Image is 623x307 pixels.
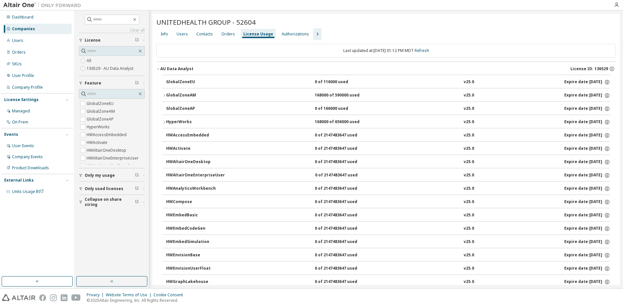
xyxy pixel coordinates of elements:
div: Expire date: [DATE] [564,79,610,85]
div: Expire date: [DATE] [564,173,610,178]
div: Expire date: [DATE] [564,159,610,165]
div: HWEmbedBasic [166,212,225,218]
span: Clear filter [135,38,139,43]
label: HWActivate [87,139,109,147]
button: License [79,33,145,47]
div: 168000 of 656000 used [315,119,373,125]
button: Only my usage [79,168,145,183]
span: License ID: 136529 [570,66,608,71]
div: v25.0 [464,279,474,285]
span: Clear filter [135,199,139,205]
div: Expire date: [DATE] [564,199,610,205]
span: Only used licenses [85,186,123,191]
div: Contacts [196,32,213,37]
div: Cookie Consent [153,292,187,298]
div: Expire date: [DATE] [564,186,610,192]
div: Expire date: [DATE] [564,93,610,98]
div: v25.0 [464,266,474,272]
span: UNITEDHEALTH GROUP - 52604 [156,18,256,27]
div: HWEnvisionBase [166,252,225,258]
div: Expire date: [DATE] [564,212,610,218]
div: Expire date: [DATE] [564,266,610,272]
div: Website Terms of Use [106,292,153,298]
div: v25.0 [464,173,474,178]
div: v25.0 [464,133,474,138]
button: HyperWorks168000 of 656000 usedv25.0Expire date:[DATE] [162,115,610,129]
div: 0 of 2147483647 used [315,266,373,272]
div: Users [177,32,188,37]
button: GlobalZoneAP0 of 166000 usedv25.0Expire date:[DATE] [166,102,610,116]
label: HyperWorks [87,123,111,131]
div: v25.0 [464,239,474,245]
span: Clear filter [135,186,139,191]
div: Company Profile [12,85,43,90]
label: GlobalZoneAM [87,108,116,115]
div: Orders [221,32,235,37]
a: Refresh [415,48,429,53]
div: v25.0 [464,93,474,98]
label: GlobalZoneAP [87,115,115,123]
div: SKUs [12,61,22,67]
div: User Profile [12,73,34,78]
div: HWAccessEmbedded [166,133,225,138]
div: HyperWorks [166,119,225,125]
label: HWAnalyticsWorkbench [87,162,132,170]
button: HWAccessEmbedded0 of 2147483647 usedv25.0Expire date:[DATE] [166,128,610,143]
div: Expire date: [DATE] [564,252,610,258]
button: HWEmbedSimulation0 of 2147483647 usedv25.0Expire date:[DATE] [166,235,610,249]
div: Orders [12,50,26,55]
div: 0 of 2147483647 used [315,226,373,232]
label: GlobalZoneEU [87,100,115,108]
div: 0 of 2147483647 used [315,199,373,205]
div: 0 of 166000 used [315,106,373,112]
button: HWEnvisionBase0 of 2147483647 usedv25.0Expire date:[DATE] [166,248,610,262]
div: Companies [12,26,35,32]
div: Events [4,132,18,137]
span: License [85,38,101,43]
div: Authorizations [282,32,309,37]
button: HWActivate0 of 2147483647 usedv25.0Expire date:[DATE] [166,142,610,156]
div: 168000 of 590000 used [315,93,373,98]
button: HWEmbedBasic0 of 2147483647 usedv25.0Expire date:[DATE] [166,208,610,223]
div: HWEnvisionUserFloat [166,266,225,272]
div: v25.0 [464,106,474,112]
div: Users [12,38,23,43]
button: GlobalZoneAM168000 of 590000 usedv25.0Expire date:[DATE] [162,88,610,103]
button: HWGraphLakehouse0 of 2147483647 usedv25.0Expire date:[DATE] [166,275,610,289]
div: Expire date: [DATE] [564,133,610,138]
div: HWEmbedSimulation [166,239,225,245]
div: Company Events [12,154,43,160]
span: Clear filter [135,81,139,86]
button: GlobalZoneEU0 of 116000 usedv25.0Expire date:[DATE] [166,75,610,89]
div: Expire date: [DATE] [564,106,610,112]
div: 0 of 2147483647 used [315,279,373,285]
div: Expire date: [DATE] [564,146,610,152]
div: 0 of 2147483647 used [315,173,373,178]
div: License Settings [4,97,39,102]
div: External Links [4,178,34,183]
div: 0 of 116000 used [315,79,373,85]
img: instagram.svg [50,294,57,301]
div: HWAltairOneEnterpriseUser [166,173,225,178]
div: v25.0 [464,146,474,152]
div: v25.0 [464,226,474,232]
div: v25.0 [464,252,474,258]
div: Managed [12,109,30,114]
button: HWAltairOneDesktop0 of 2147483647 usedv25.0Expire date:[DATE] [166,155,610,169]
img: facebook.svg [39,294,46,301]
button: HWEnvisionUserFloat0 of 2147483647 usedv25.0Expire date:[DATE] [166,262,610,276]
div: 0 of 2147483647 used [315,239,373,245]
img: Altair One [3,2,84,8]
div: v25.0 [464,119,474,125]
button: HWCompose0 of 2147483647 usedv25.0Expire date:[DATE] [166,195,610,209]
button: AU Data AnalystLicense ID: 136529 [156,62,616,76]
p: © 2025 Altair Engineering, Inc. All Rights Reserved. [87,298,187,303]
div: User Events [12,143,34,148]
button: HWAltairOneEnterpriseUser0 of 2147483647 usedv25.0Expire date:[DATE] [166,168,610,183]
div: License Usage [243,32,273,37]
span: Collapse on share string [85,197,135,207]
div: Info [161,32,168,37]
div: AU Data Analyst [160,66,193,71]
div: 0 of 2147483647 used [315,133,373,138]
button: Collapse on share string [79,195,145,209]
